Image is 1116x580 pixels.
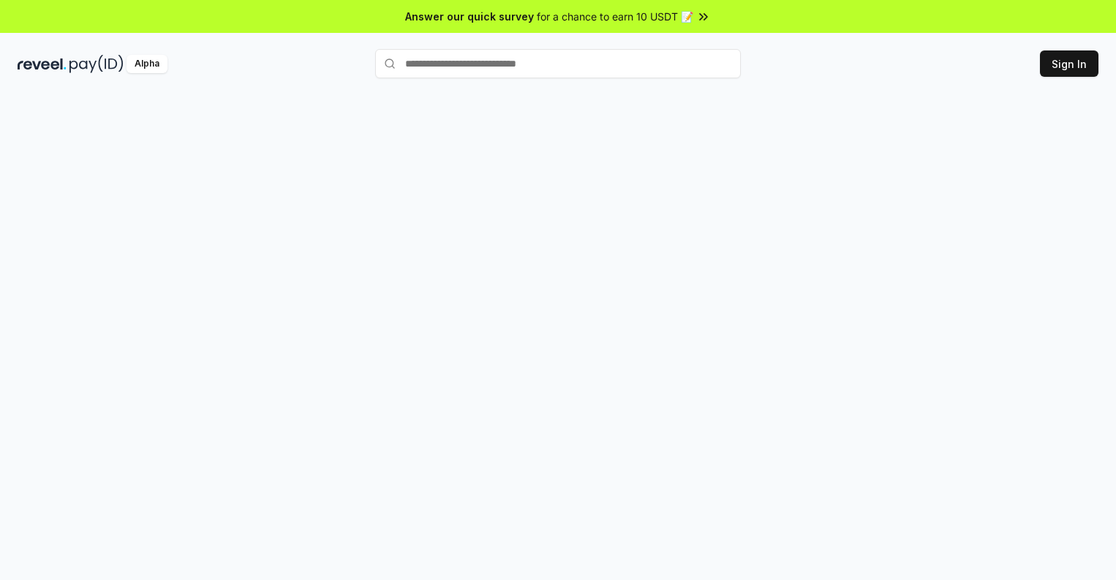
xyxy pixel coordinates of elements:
[127,55,167,73] div: Alpha
[1040,50,1098,77] button: Sign In
[405,9,534,24] span: Answer our quick survey
[69,55,124,73] img: pay_id
[537,9,693,24] span: for a chance to earn 10 USDT 📝
[18,55,67,73] img: reveel_dark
